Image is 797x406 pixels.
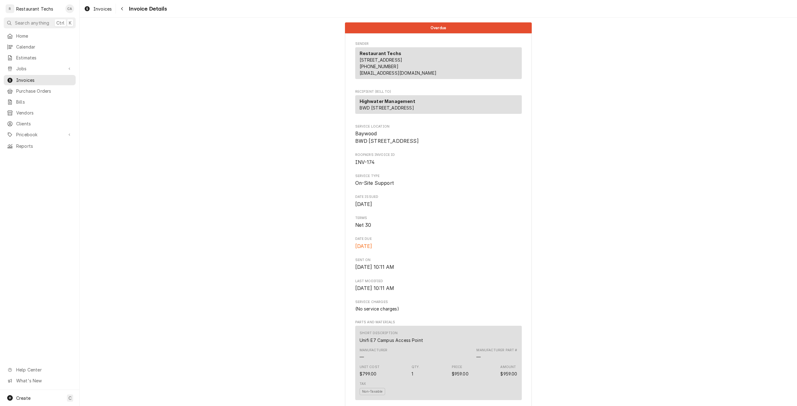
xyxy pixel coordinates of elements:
[82,4,114,14] a: Invoices
[355,236,522,250] div: Date Due
[16,88,73,94] span: Purchase Orders
[355,264,522,271] span: Sent On
[360,64,398,69] a: [PHONE_NUMBER]
[355,174,522,187] div: Service Type
[355,89,522,117] div: Invoice Recipient
[355,320,522,325] span: Parts and Materials
[355,41,522,46] span: Sender
[4,86,76,96] a: Purchase Orders
[16,131,63,138] span: Pricebook
[355,194,522,199] span: Date Issued
[355,216,522,229] div: Terms
[355,174,522,179] span: Service Type
[355,326,522,400] div: Line Item
[4,141,76,151] a: Reports
[355,47,522,79] div: Sender
[355,258,522,271] div: Sent On
[355,131,419,144] span: Baywood BWD [STREET_ADDRESS]
[412,365,420,370] div: Qty.
[355,222,522,229] span: Terms
[16,6,54,12] div: Restaurant Techs
[16,120,73,127] span: Clients
[16,77,73,83] span: Invoices
[355,180,394,186] span: On-Site Support
[16,366,72,373] span: Help Center
[16,395,31,401] span: Create
[355,243,372,249] span: [DATE]
[16,65,63,72] span: Jobs
[16,110,73,116] span: Vendors
[360,105,414,110] span: BWD [STREET_ADDRESS]
[355,306,522,312] div: Service Charges List
[56,20,64,26] span: Ctrl
[355,285,394,291] span: [DATE] 10:11 AM
[360,365,380,370] div: Unit Cost
[360,331,398,336] div: Short Description
[452,365,462,370] div: Price
[4,376,76,386] a: Go to What's New
[355,194,522,208] div: Date Issued
[69,20,72,26] span: K
[355,201,522,208] span: Date Issued
[355,124,522,145] div: Service Location
[355,264,394,270] span: [DATE] 10:11 AM
[4,119,76,129] a: Clients
[117,4,127,14] button: Navigate back
[360,354,364,360] div: Manufacturer
[65,4,74,13] div: Chris Adkins's Avatar
[355,300,522,305] span: Service Charges
[4,17,76,28] button: Search anythingCtrlK
[476,354,481,360] div: Part Number
[6,4,14,13] div: R
[476,348,517,360] div: Part Number
[452,365,469,377] div: Price
[355,41,522,82] div: Invoice Sender
[412,365,420,377] div: Quantity
[15,20,49,26] span: Search anything
[355,152,522,166] div: Roopairs Invoice ID
[345,22,532,33] div: Status
[355,201,372,207] span: [DATE]
[500,371,517,377] div: Amount
[476,348,517,353] div: Manufacturer Part #
[355,124,522,129] span: Service Location
[355,320,522,403] div: Parts and Materials
[4,365,76,375] a: Go to Help Center
[355,89,522,94] span: Recipient (Bill To)
[127,5,167,13] span: Invoice Details
[355,243,522,250] span: Date Due
[360,381,366,386] div: Tax
[355,95,522,114] div: Recipient (Bill To)
[355,326,522,403] div: Parts and Materials List
[355,216,522,221] span: Terms
[360,99,415,104] strong: Highwater Management
[355,236,522,241] span: Date Due
[16,44,73,50] span: Calendar
[355,279,522,284] span: Last Modified
[360,371,377,377] div: Cost
[68,395,72,401] span: C
[65,4,74,13] div: CA
[4,129,76,140] a: Go to Pricebook
[355,285,522,292] span: Last Modified
[4,42,76,52] a: Calendar
[16,33,73,39] span: Home
[360,348,388,360] div: Manufacturer
[16,54,73,61] span: Estimates
[355,159,375,165] span: INV-174
[452,371,469,377] div: Price
[16,143,73,149] span: Reports
[355,159,522,166] span: Roopairs Invoice ID
[355,222,371,228] span: Net 30
[360,337,423,343] div: Short Description
[360,331,423,343] div: Short Description
[355,180,522,187] span: Service Type
[355,95,522,116] div: Recipient (Bill To)
[4,31,76,41] a: Home
[355,258,522,263] span: Sent On
[4,53,76,63] a: Estimates
[355,279,522,292] div: Last Modified
[4,63,76,74] a: Go to Jobs
[500,365,517,377] div: Amount
[16,377,72,384] span: What's New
